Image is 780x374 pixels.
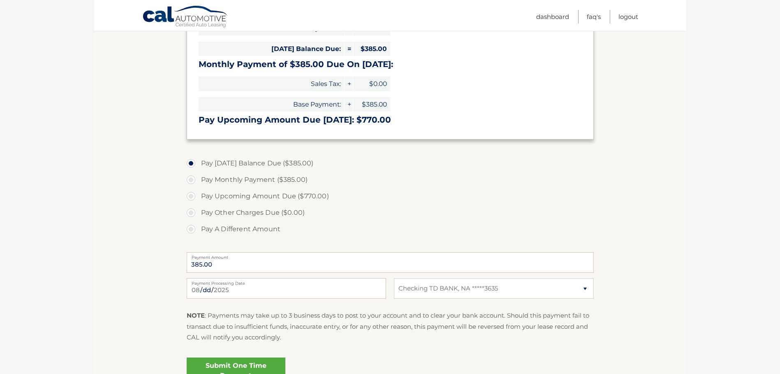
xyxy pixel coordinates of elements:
label: Payment Amount [187,252,594,259]
strong: NOTE [187,311,205,319]
span: + [345,97,353,112]
a: Logout [618,10,638,23]
input: Payment Amount [187,252,594,273]
label: Pay Monthly Payment ($385.00) [187,172,594,188]
label: Pay [DATE] Balance Due ($385.00) [187,155,594,172]
label: Payment Processing Date [187,278,386,285]
span: + [345,77,353,91]
span: $0.00 [353,77,390,91]
span: Base Payment: [199,97,344,112]
span: $385.00 [353,42,390,56]
label: Pay Other Charges Due ($0.00) [187,204,594,221]
span: $385.00 [353,97,390,112]
span: [DATE] Balance Due: [199,42,344,56]
h3: Pay Upcoming Amount Due [DATE]: $770.00 [199,115,582,125]
label: Pay Upcoming Amount Due ($770.00) [187,188,594,204]
a: FAQ's [587,10,601,23]
a: Dashboard [536,10,569,23]
span: = [345,42,353,56]
h3: Monthly Payment of $385.00 Due On [DATE]: [199,59,582,70]
a: Cal Automotive [142,5,229,29]
span: Sales Tax: [199,77,344,91]
label: Pay A Different Amount [187,221,594,237]
input: Payment Date [187,278,386,299]
p: : Payments may take up to 3 business days to post to your account and to clear your bank account.... [187,310,594,343]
